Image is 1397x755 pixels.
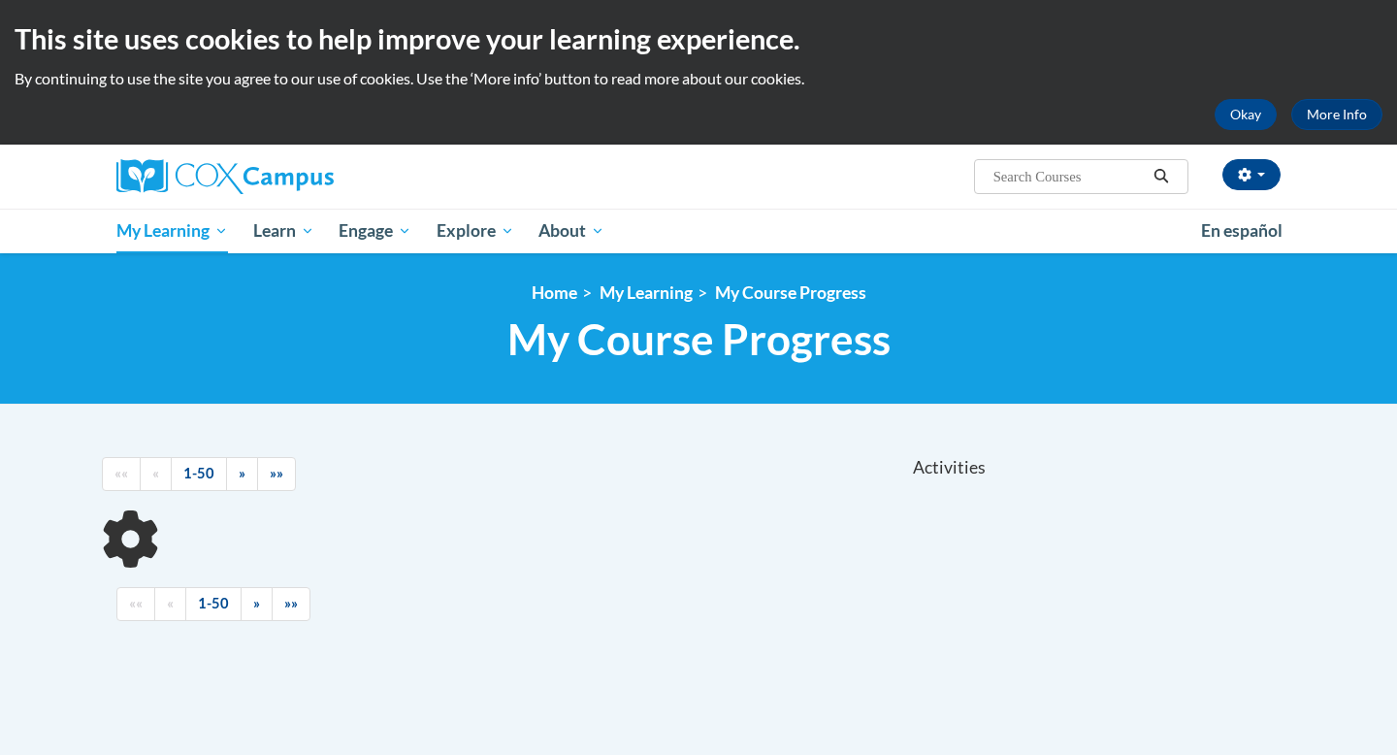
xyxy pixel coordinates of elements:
[437,219,514,243] span: Explore
[913,457,986,478] span: Activities
[270,465,283,481] span: »»
[129,595,143,611] span: ««
[154,587,186,621] a: Previous
[116,587,155,621] a: Begining
[532,282,577,303] a: Home
[15,68,1382,89] p: By continuing to use the site you agree to our use of cookies. Use the ‘More info’ button to read...
[116,159,485,194] a: Cox Campus
[715,282,866,303] a: My Course Progress
[1222,159,1281,190] button: Account Settings
[424,209,527,253] a: Explore
[241,209,327,253] a: Learn
[1291,99,1382,130] a: More Info
[104,209,241,253] a: My Learning
[87,209,1310,253] div: Main menu
[140,457,172,491] a: Previous
[114,465,128,481] span: ««
[1215,99,1277,130] button: Okay
[253,219,314,243] span: Learn
[991,165,1147,188] input: Search Courses
[226,457,258,491] a: Next
[1188,211,1295,251] a: En español
[241,587,273,621] a: Next
[102,457,141,491] a: Begining
[116,219,228,243] span: My Learning
[167,595,174,611] span: «
[116,159,334,194] img: Cox Campus
[185,587,242,621] a: 1-50
[1201,220,1283,241] span: En español
[527,209,618,253] a: About
[326,209,424,253] a: Engage
[284,595,298,611] span: »»
[152,465,159,481] span: «
[600,282,693,303] a: My Learning
[339,219,411,243] span: Engage
[507,313,891,365] span: My Course Progress
[15,19,1382,58] h2: This site uses cookies to help improve your learning experience.
[253,595,260,611] span: »
[538,219,604,243] span: About
[257,457,296,491] a: End
[272,587,310,621] a: End
[239,465,245,481] span: »
[1147,165,1176,188] button: Search
[171,457,227,491] a: 1-50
